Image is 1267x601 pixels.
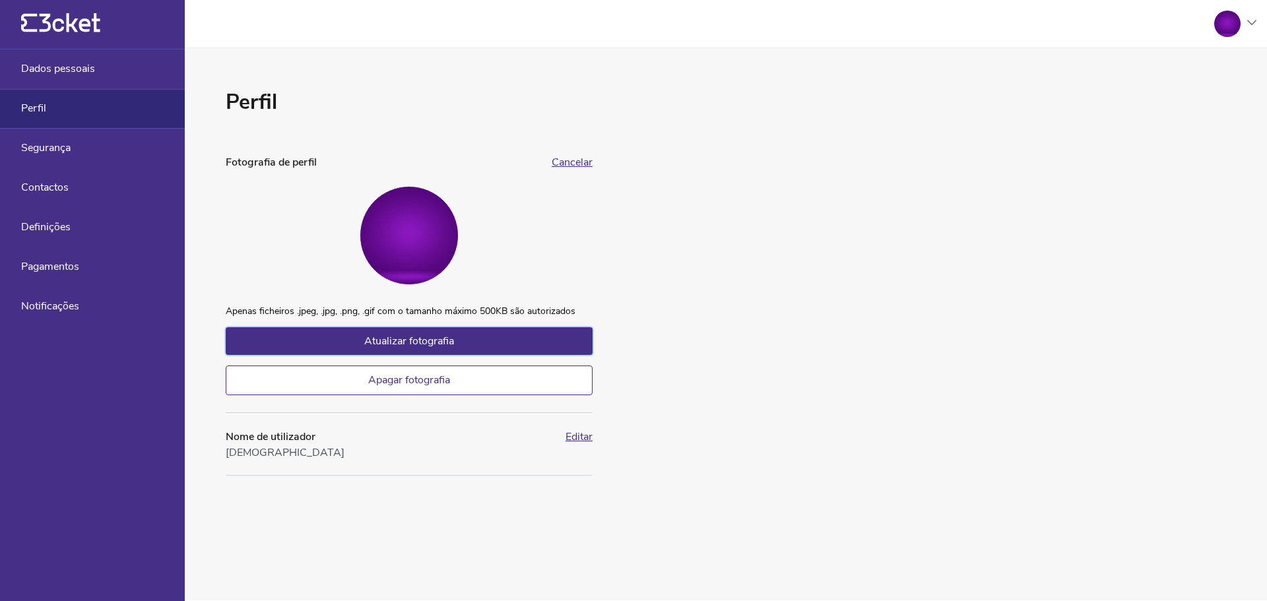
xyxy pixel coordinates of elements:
[21,14,37,32] g: {' '}
[21,300,79,312] span: Notificações
[21,142,71,154] span: Segurança
[566,431,593,443] button: Editar
[226,306,593,327] span: Apenas ficheiros .jpeg, .jpg, .png, .gif com o tamanho máximo 500KB são autorizados
[21,26,100,36] a: {' '}
[21,181,69,193] span: Contactos
[226,154,544,170] div: Fotografia de perfil
[21,261,79,272] span: Pagamentos
[552,156,593,168] button: Cancelar
[364,334,454,348] span: Atualizar fotografia
[226,365,593,395] button: Apagar fotografia
[21,102,46,114] span: Perfil
[226,88,593,117] h1: Perfil
[226,429,558,445] div: Nome de utilizador
[21,63,95,75] span: Dados pessoais
[226,445,558,460] div: [DEMOGRAPHIC_DATA]
[21,221,71,233] span: Definições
